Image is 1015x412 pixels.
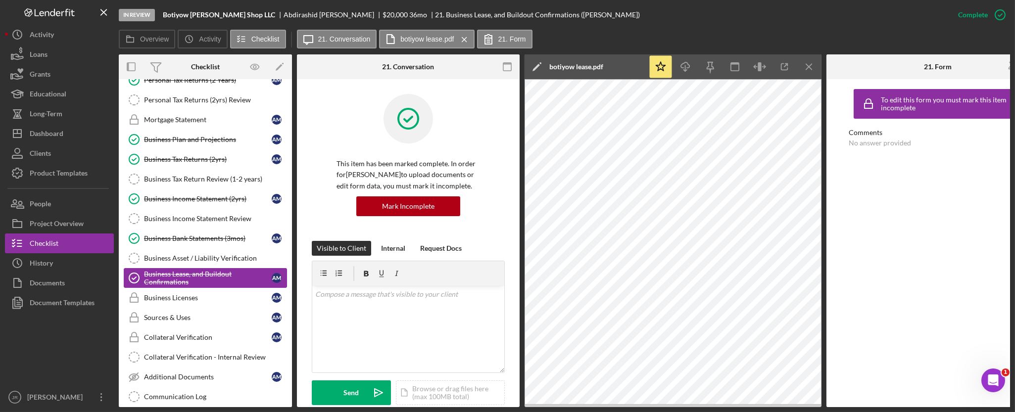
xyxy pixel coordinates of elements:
button: Grants [5,64,114,84]
div: Dashboard [30,124,63,146]
div: Checklist [30,233,58,256]
a: Loans [5,45,114,64]
div: 21. Business Lease, and Buildout Confirmations ([PERSON_NAME]) [435,11,640,19]
button: 21. Form [477,30,532,48]
label: Overview [140,35,169,43]
div: Complete [958,5,988,25]
a: Business Income Statement (2yrs)AM [124,189,287,209]
button: Complete [948,5,1010,25]
a: Collateral VerificationAM [124,327,287,347]
div: Internal [381,241,405,256]
div: Documents [30,273,65,295]
div: A M [272,115,282,125]
label: 21. Conversation [318,35,371,43]
div: A M [272,135,282,144]
div: Business Plan and Projections [144,136,272,143]
div: Business Income Statement (2yrs) [144,195,272,203]
div: Visible to Client [317,241,366,256]
button: Checklist [5,233,114,253]
div: Business Bank Statements (3mos) [144,234,272,242]
label: Checklist [251,35,280,43]
div: A M [272,313,282,322]
label: 21. Form [498,35,526,43]
div: Mortgage Statement [144,116,272,124]
a: Activity [5,25,114,45]
a: Business Lease, and Buildout ConfirmationsAM [124,268,287,288]
div: Loans [30,45,48,67]
div: Activity [30,25,54,47]
div: Personal Tax Returns (2yrs) Review [144,96,287,104]
div: A M [272,233,282,243]
button: Documents [5,273,114,293]
div: Long-Term [30,104,62,126]
div: Sources & Uses [144,314,272,321]
button: JR[PERSON_NAME] [5,387,114,407]
div: People [30,194,51,216]
span: $20,000 [383,10,408,19]
div: Business Asset / Liability Verification [144,254,287,262]
div: [PERSON_NAME] [25,387,89,410]
div: Communication Log [144,393,287,401]
button: Checklist [230,30,286,48]
a: Sources & UsesAM [124,308,287,327]
button: Project Overview [5,214,114,233]
button: People [5,194,114,214]
label: Activity [199,35,221,43]
div: 21. Form [924,63,952,71]
div: A M [272,154,282,164]
div: A M [272,293,282,303]
div: A M [272,332,282,342]
div: Checklist [191,63,220,71]
a: Dashboard [5,124,114,143]
button: Send [312,380,391,405]
div: Additional Documents [144,373,272,381]
div: Product Templates [30,163,88,185]
span: 1 [1002,368,1010,376]
a: Communication Log [124,387,287,407]
div: Personal Tax Returns (2 Years) [144,76,272,84]
div: Collateral Verification - Internal Review [144,353,287,361]
button: History [5,253,114,273]
button: Document Templates [5,293,114,313]
button: botiyow lease.pdf [379,30,474,48]
div: A M [272,194,282,204]
div: Document Templates [30,293,95,315]
a: Business Plan and ProjectionsAM [124,130,287,149]
button: Mark Incomplete [356,196,460,216]
button: Clients [5,143,114,163]
div: Abdirashid [PERSON_NAME] [284,11,383,19]
a: Business Income Statement Review [124,209,287,229]
p: This item has been marked complete. In order for [PERSON_NAME] to upload documents or edit form d... [337,158,480,191]
label: botiyow lease.pdf [400,35,454,43]
a: Business Asset / Liability Verification [124,248,287,268]
div: History [30,253,53,275]
div: Business Income Statement Review [144,215,287,223]
div: botiyow lease.pdf [549,63,603,71]
div: Mark Incomplete [382,196,435,216]
text: JR [12,395,18,400]
a: Additional DocumentsAM [124,367,287,387]
div: Business Licenses [144,294,272,302]
button: Overview [119,30,175,48]
div: No answer provided [849,139,911,147]
a: Business Tax Returns (2yrs)AM [124,149,287,169]
a: Mortgage StatementAM [124,110,287,130]
div: 21. Conversation [383,63,435,71]
div: Request Docs [420,241,462,256]
div: Business Tax Returns (2yrs) [144,155,272,163]
div: Collateral Verification [144,333,272,341]
button: Educational [5,84,114,104]
button: Internal [376,241,410,256]
div: Educational [30,84,66,106]
div: Send [344,380,359,405]
div: Grants [30,64,50,87]
a: Business LicensesAM [124,288,287,308]
button: Long-Term [5,104,114,124]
